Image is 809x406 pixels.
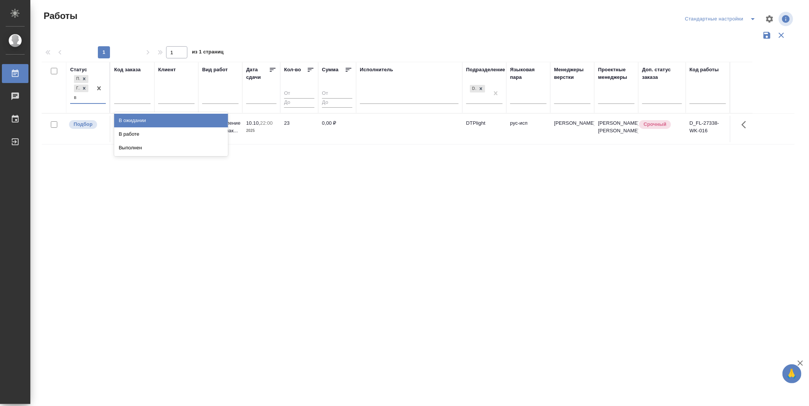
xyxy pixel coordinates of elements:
[779,12,795,26] span: Посмотреть информацию
[246,120,260,126] p: 10.10,
[510,66,547,81] div: Языковая пара
[192,47,224,58] span: из 1 страниц
[74,75,80,83] div: Подбор
[260,120,273,126] p: 22:00
[683,13,760,25] div: split button
[737,116,755,134] button: Здесь прячутся важные кнопки
[73,84,89,93] div: Подбор, Готов к работе
[246,127,276,135] p: 2025
[774,28,789,42] button: Сбросить фильтры
[506,116,550,142] td: рус-исп
[469,84,486,94] div: DTPlight
[284,89,314,98] input: От
[74,121,93,128] p: Подбор
[202,66,228,74] div: Вид работ
[785,366,798,382] span: 🙏
[322,89,352,98] input: От
[470,85,477,93] div: DTPlight
[360,66,393,74] div: Исполнитель
[68,119,106,130] div: Можно подбирать исполнителей
[322,66,338,74] div: Сумма
[114,66,141,74] div: Код заказа
[70,66,87,74] div: Статус
[202,119,239,135] p: Восстановление сложного мак...
[598,66,635,81] div: Проектные менеджеры
[644,121,666,128] p: Срочный
[598,119,635,135] p: [PERSON_NAME], [PERSON_NAME]
[158,66,176,74] div: Клиент
[690,66,719,74] div: Код работы
[114,114,228,127] div: В ожидании
[462,116,506,142] td: DTPlight
[74,85,80,92] div: Готов к работе
[73,74,89,84] div: Подбор, Готов к работе
[782,364,801,383] button: 🙏
[686,116,730,142] td: D_FL-27338-WK-016
[760,28,774,42] button: Сохранить фильтры
[114,141,228,155] div: Выполнен
[466,66,505,74] div: Подразделение
[284,66,301,74] div: Кол-во
[114,127,228,141] div: В работе
[554,66,591,81] div: Менеджеры верстки
[318,116,356,142] td: 0,00 ₽
[42,10,77,22] span: Работы
[246,66,269,81] div: Дата сдачи
[280,116,318,142] td: 23
[760,10,779,28] span: Настроить таблицу
[554,119,591,127] p: [PERSON_NAME]
[284,98,314,108] input: До
[642,66,682,81] div: Доп. статус заказа
[322,98,352,108] input: До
